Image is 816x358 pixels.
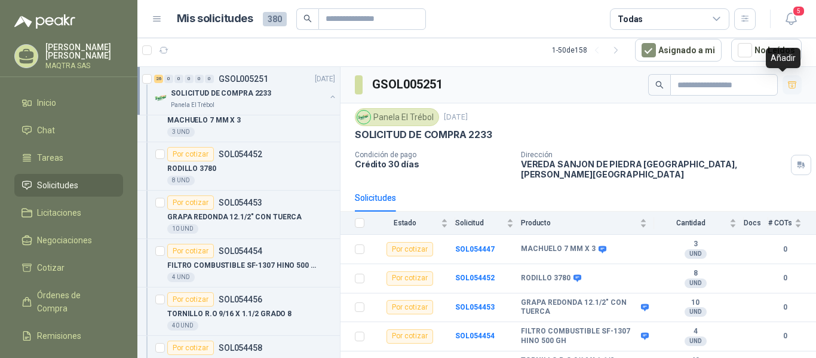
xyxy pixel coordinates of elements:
a: SOL054453 [455,303,495,311]
div: 3 UND [167,127,195,137]
b: MACHUELO 7 MM X 3 [521,244,596,254]
p: MAQTRA SAS [45,62,123,69]
div: Por cotizar [386,271,433,286]
p: [DATE] [315,74,335,85]
span: Solicitud [455,219,504,227]
h3: GSOL005251 [372,75,444,94]
a: Negociaciones [14,229,123,252]
a: SOL054454 [455,332,495,340]
div: Por cotizar [386,329,433,344]
b: 0 [768,302,802,313]
div: Por cotizar [386,300,433,314]
span: Solicitudes [37,179,78,192]
div: Por cotizar [167,341,214,355]
span: Estado [372,219,438,227]
th: Docs [744,212,768,235]
img: Company Logo [357,111,370,124]
a: Inicio [14,91,123,114]
h1: Mis solicitudes [177,10,253,27]
span: Chat [37,124,55,137]
div: Por cotizar [167,244,214,258]
th: # COTs [768,212,816,235]
p: Panela El Trébol [171,100,214,110]
a: Por cotizarSOL054452RODILLO 37808 UND [137,142,340,191]
th: Estado [372,212,455,235]
a: Tareas [14,146,123,169]
p: SOL054452 [219,150,262,158]
div: 0 [195,75,204,83]
div: 1 - 50 de 158 [552,41,625,60]
b: 3 [654,240,737,249]
p: SOLICITUD DE COMPRA 2233 [171,88,271,99]
div: Añadir [766,48,800,68]
a: SOL054447 [455,245,495,253]
p: TORNILLO R.O 9/16 X 1.1/2 GRADO 8 [167,308,292,320]
span: Órdenes de Compra [37,289,112,315]
b: 10 [654,298,737,308]
p: Dirección [521,151,786,159]
img: Company Logo [154,91,168,105]
b: RODILLO 3780 [521,274,570,283]
b: 4 [654,327,737,336]
a: Solicitudes [14,174,123,197]
div: Solicitudes [355,191,396,204]
span: search [303,14,312,23]
a: Remisiones [14,325,123,347]
div: Por cotizar [167,147,214,161]
b: 0 [768,273,802,284]
div: Panela El Trébol [355,108,439,126]
span: # COTs [768,219,792,227]
div: UND [685,249,707,259]
p: MACHUELO 7 MM X 3 [167,115,241,126]
b: GRAPA REDONDA 12.1/2" CON TUERCA [521,298,638,317]
div: UND [685,307,707,317]
span: Cotizar [37,261,65,274]
p: VEREDA SANJON DE PIEDRA [GEOGRAPHIC_DATA] , [PERSON_NAME][GEOGRAPHIC_DATA] [521,159,786,179]
div: 0 [185,75,194,83]
p: SOL054456 [219,295,262,304]
b: 0 [768,244,802,255]
span: 5 [792,5,805,17]
button: Asignado a mi [635,39,722,62]
p: GSOL005251 [219,75,268,83]
div: UND [685,336,707,346]
span: Producto [521,219,637,227]
span: Inicio [37,96,56,109]
a: SOL054452 [455,274,495,282]
p: Crédito 30 días [355,159,511,169]
span: Cantidad [654,219,727,227]
p: [DATE] [444,112,468,123]
button: No Leídos [731,39,802,62]
a: Órdenes de Compra [14,284,123,320]
a: Por cotizarSOL054447MACHUELO 7 MM X 33 UND [137,94,340,142]
p: [PERSON_NAME] [PERSON_NAME] [45,43,123,60]
p: FILTRO COMBUSTIBLE SF-1307 HINO 500 GH [167,260,316,271]
button: 5 [780,8,802,30]
div: UND [685,279,707,288]
img: Logo peakr [14,14,75,29]
p: GRAPA REDONDA 12.1/2" CON TUERCA [167,212,302,223]
span: search [655,81,664,89]
b: 8 [654,269,737,279]
span: Licitaciones [37,206,81,219]
th: Solicitud [455,212,521,235]
a: Por cotizarSOL054453GRAPA REDONDA 12.1/2" CON TUERCA10 UND [137,191,340,239]
span: Tareas [37,151,63,164]
th: Cantidad [654,212,744,235]
b: FILTRO COMBUSTIBLE SF-1307 HINO 500 GH [521,327,638,345]
div: 8 UND [167,176,195,185]
span: Negociaciones [37,234,92,247]
th: Producto [521,212,654,235]
p: Condición de pago [355,151,511,159]
div: 0 [174,75,183,83]
p: SOL054458 [219,344,262,352]
span: Remisiones [37,329,81,342]
p: SOL054454 [219,247,262,255]
a: 26 0 0 0 0 0 GSOL005251[DATE] Company LogoSOLICITUD DE COMPRA 2233Panela El Trébol [154,72,338,110]
a: Cotizar [14,256,123,279]
div: 0 [205,75,214,83]
div: 0 [164,75,173,83]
